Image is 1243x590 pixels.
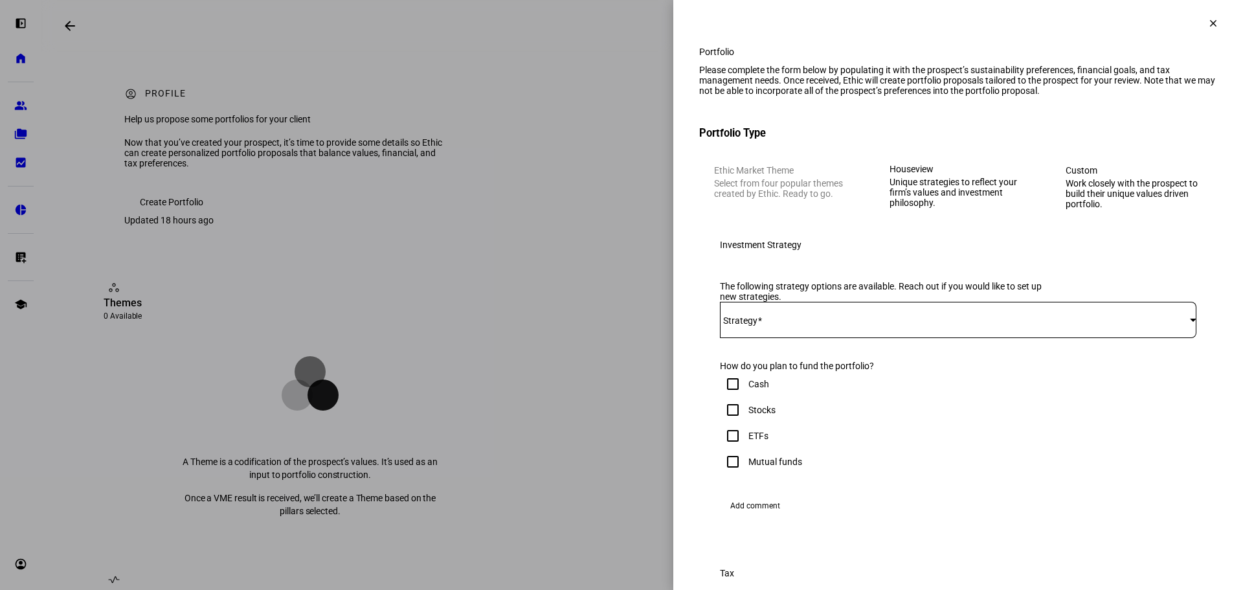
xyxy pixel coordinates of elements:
div: The following strategy options are available. Reach out if you would like to set up new strategies. [720,281,1053,302]
eth-mega-radio-button: Houseview [876,150,1040,224]
div: Portfolio [699,47,1217,57]
div: Work closely with the prospect to build their unique values driven portfolio. [1066,178,1202,209]
mat-icon: clear [1207,17,1219,29]
div: Cash [748,379,769,389]
mat-label: Strategy [723,315,757,326]
div: Please complete the form below by populating it with the prospect’s sustainability preferences, f... [699,65,1217,96]
div: Unique strategies to reflect your firm’s values and investment philosophy. [890,177,1027,208]
div: Stocks [748,405,776,415]
h3: Portfolio Type [699,127,1217,139]
div: Tax [720,568,734,578]
div: Investment Strategy [720,240,801,250]
div: How do you plan to fund the portfolio? [720,361,1053,371]
div: Mutual funds [748,457,802,467]
div: ETFs [748,431,768,441]
span: Add comment [730,495,780,516]
eth-mega-radio-button: Custom [1051,150,1217,224]
button: Add comment [720,495,790,516]
div: Custom [1066,165,1202,176]
div: Houseview [890,164,1027,174]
